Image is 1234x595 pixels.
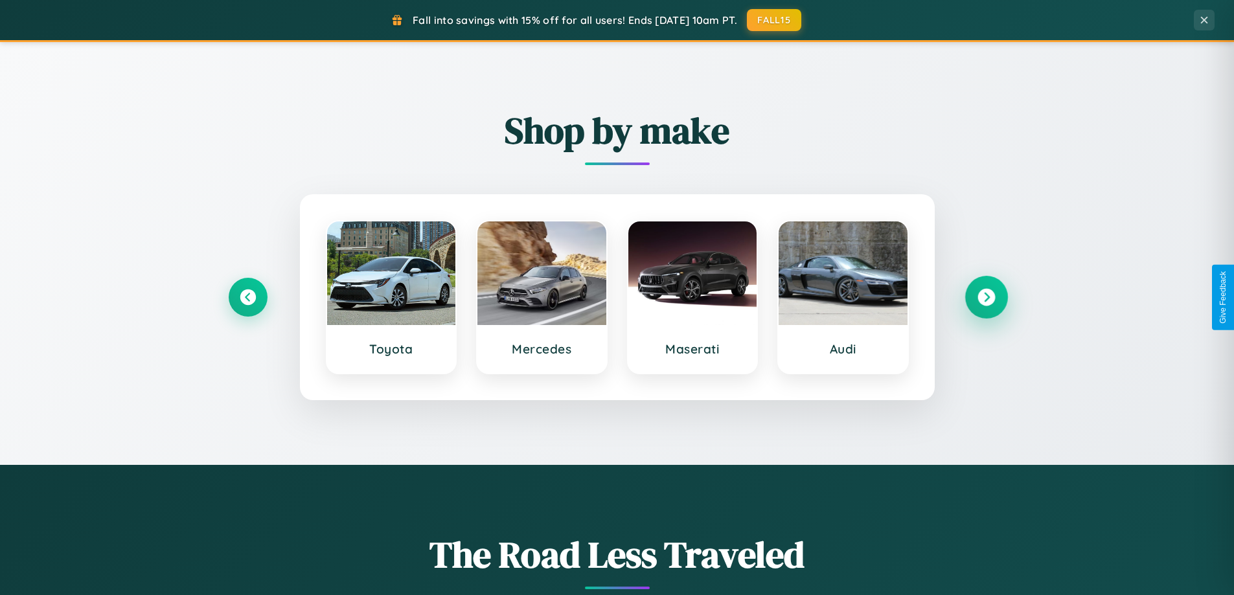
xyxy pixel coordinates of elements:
[1218,271,1228,324] div: Give Feedback
[792,341,895,357] h3: Audi
[229,530,1006,579] h1: The Road Less Traveled
[340,341,443,357] h3: Toyota
[413,14,737,27] span: Fall into savings with 15% off for all users! Ends [DATE] 10am PT.
[490,341,593,357] h3: Mercedes
[747,9,801,31] button: FALL15
[229,106,1006,155] h2: Shop by make
[641,341,744,357] h3: Maserati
